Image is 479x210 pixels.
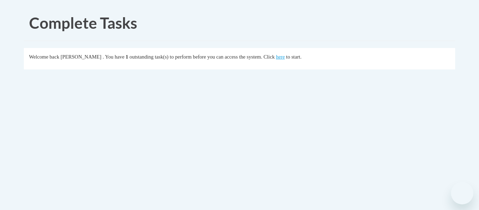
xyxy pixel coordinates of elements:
[451,182,473,204] iframe: Button to launch messaging window
[276,54,285,60] a: here
[29,54,59,60] span: Welcome back
[61,54,101,60] span: [PERSON_NAME]
[103,54,124,60] span: . You have
[126,54,128,60] span: 1
[29,14,137,32] span: Complete Tasks
[286,54,302,60] span: to start.
[129,54,275,60] span: outstanding task(s) to perform before you can access the system. Click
